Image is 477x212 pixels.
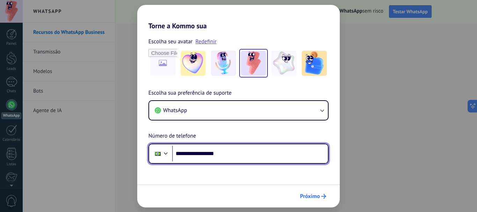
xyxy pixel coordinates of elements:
img: -3.jpeg [241,51,266,76]
img: -2.jpeg [211,51,236,76]
span: Escolha sua preferência de suporte [148,89,232,98]
span: Número de telefone [148,132,196,141]
button: WhatsApp [149,101,328,120]
div: Brazil: + 55 [151,146,164,161]
img: -5.jpeg [302,51,327,76]
span: Próximo [300,194,320,199]
h2: Torne a Kommo sua [137,5,340,30]
span: Escolha seu avatar [148,37,193,46]
a: Redefinir [196,38,217,45]
img: -4.jpeg [271,51,296,76]
button: Próximo [297,190,329,202]
span: WhatsApp [163,107,187,114]
img: -1.jpeg [181,51,206,76]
